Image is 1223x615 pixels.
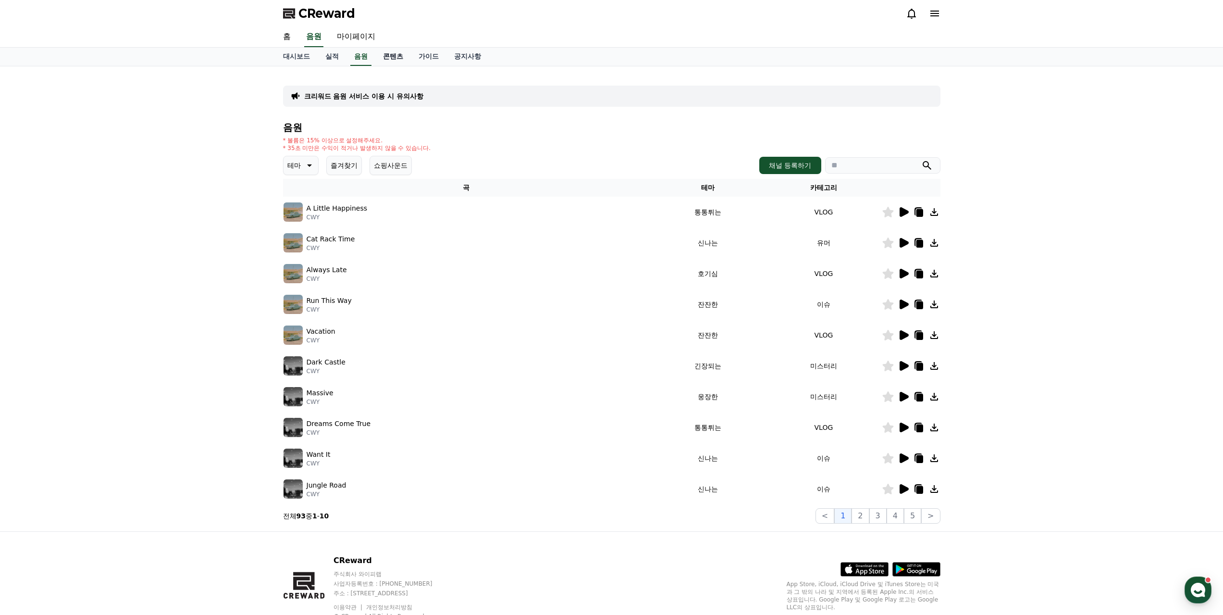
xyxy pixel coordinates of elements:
a: 홈 [3,305,63,329]
p: 전체 중 - [283,511,329,521]
span: CReward [298,6,355,21]
p: CWY [307,275,347,283]
a: 실적 [318,48,346,66]
td: VLOG [766,320,881,351]
button: 3 [869,508,887,524]
td: 긴장되는 [650,351,766,381]
img: music [284,387,303,406]
td: 잔잔한 [650,320,766,351]
td: 이슈 [766,443,881,474]
strong: 93 [296,512,306,520]
td: 신나는 [650,443,766,474]
p: CReward [334,555,451,566]
a: 대시보드 [275,48,318,66]
p: A Little Happiness [307,203,368,213]
th: 곡 [283,179,650,197]
img: music [284,202,303,222]
p: Want It [307,450,331,460]
p: CWY [307,429,371,437]
span: 설정 [148,319,160,327]
p: 주소 : [STREET_ADDRESS] [334,590,451,597]
td: 유머 [766,227,881,258]
td: 이슈 [766,289,881,320]
a: 공지사항 [446,48,489,66]
th: 카테고리 [766,179,881,197]
a: 설정 [124,305,185,329]
button: > [921,508,940,524]
td: 신나는 [650,227,766,258]
td: 신나는 [650,474,766,504]
p: CWY [307,490,346,498]
img: music [284,449,303,468]
img: music [284,233,303,252]
a: 이용약관 [334,604,364,611]
img: music [284,479,303,499]
td: 통통튀는 [650,412,766,443]
p: CWY [307,244,355,252]
p: CWY [307,337,335,344]
p: * 35초 미만은 수익이 적거나 발생하지 않을 수 있습니다. [283,144,431,152]
p: Massive [307,388,334,398]
button: 1 [834,508,852,524]
a: 가이드 [411,48,446,66]
a: 개인정보처리방침 [366,604,412,611]
td: 미스터리 [766,381,881,412]
p: App Store, iCloud, iCloud Drive 및 iTunes Store는 미국과 그 밖의 나라 및 지역에서 등록된 Apple Inc.의 서비스 상표입니다. Goo... [787,580,940,611]
p: Vacation [307,326,335,337]
p: Cat Rack Time [307,234,355,244]
p: 주식회사 와이피랩 [334,570,451,578]
button: 쇼핑사운드 [370,156,412,175]
strong: 10 [320,512,329,520]
img: music [284,418,303,437]
a: 크리워드 음원 서비스 이용 시 유의사항 [304,91,423,101]
strong: 1 [312,512,317,520]
a: 음원 [350,48,371,66]
p: Dreams Come True [307,419,371,429]
a: 홈 [275,27,298,47]
button: 테마 [283,156,319,175]
td: VLOG [766,258,881,289]
button: 2 [852,508,869,524]
p: 사업자등록번호 : [PHONE_NUMBER] [334,580,451,588]
p: Run This Way [307,296,352,306]
button: 채널 등록하기 [759,157,821,174]
h4: 음원 [283,122,940,133]
p: CWY [307,213,368,221]
p: Always Late [307,265,347,275]
img: music [284,295,303,314]
img: music [284,264,303,283]
img: music [284,356,303,376]
p: CWY [307,460,331,467]
button: 즐겨찾기 [326,156,362,175]
td: 웅장한 [650,381,766,412]
a: CReward [283,6,355,21]
img: music [284,326,303,345]
a: 대화 [63,305,124,329]
button: 4 [887,508,904,524]
a: 음원 [304,27,323,47]
td: 호기심 [650,258,766,289]
span: 대화 [88,320,99,327]
td: VLOG [766,197,881,227]
span: 홈 [30,319,36,327]
p: Dark Castle [307,357,346,367]
td: 미스터리 [766,351,881,381]
a: 마이페이지 [329,27,383,47]
td: 통통튀는 [650,197,766,227]
td: 잔잔한 [650,289,766,320]
p: CWY [307,367,346,375]
button: < [815,508,834,524]
p: 테마 [287,159,301,172]
button: 5 [904,508,921,524]
td: 이슈 [766,474,881,504]
th: 테마 [650,179,766,197]
td: VLOG [766,412,881,443]
p: * 볼륨은 15% 이상으로 설정해주세요. [283,137,431,144]
a: 콘텐츠 [375,48,411,66]
p: Jungle Road [307,480,346,490]
p: CWY [307,398,334,406]
p: CWY [307,306,352,314]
